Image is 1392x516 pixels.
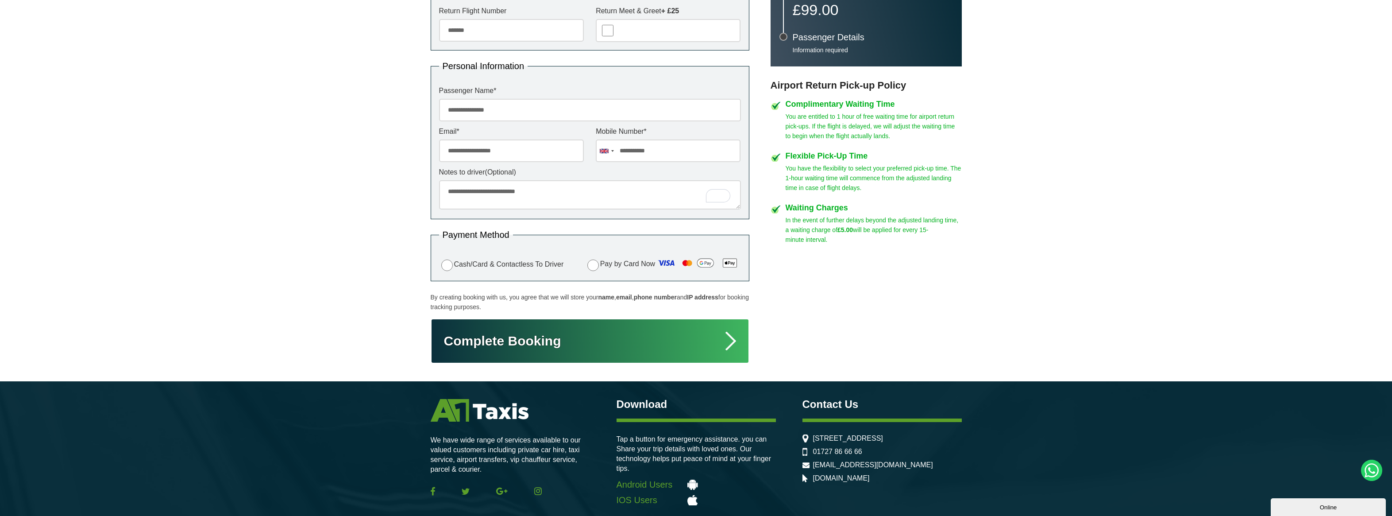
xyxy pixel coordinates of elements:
a: Android Users [617,480,776,490]
h3: Download [617,399,776,410]
img: Facebook [431,487,435,496]
strong: phone number [634,294,677,301]
label: Pay by Card Now [585,256,741,273]
iframe: chat widget [1271,497,1388,516]
img: Twitter [462,488,470,495]
p: You have the flexibility to select your preferred pick-up time. The 1-hour waiting time will comm... [786,163,962,193]
input: Pay by Card Now [587,260,599,271]
p: You are entitled to 1 hour of free waiting time for airport return pick-ups. If the flight is del... [786,112,962,141]
label: Return Flight Number [439,8,584,15]
p: £ [793,4,953,16]
p: Tap a button for emergency assistance. you can Share your trip details with loved ones. Our techn... [617,435,776,473]
img: Instagram [534,487,542,495]
strong: IP address [687,294,718,301]
h4: Complimentary Waiting Time [786,100,962,108]
h4: Flexible Pick-Up Time [786,152,962,160]
input: Cash/Card & Contactless To Driver [441,260,453,271]
strong: name [598,294,614,301]
p: We have wide range of services available to our valued customers including private car hire, taxi... [431,435,590,474]
strong: + £25 [661,7,679,15]
button: Complete Booking [431,318,749,364]
p: Information required [793,46,953,54]
legend: Personal Information [439,62,528,70]
span: (Optional) [485,168,516,176]
strong: email [616,294,632,301]
a: IOS Users [617,495,776,505]
img: Google Plus [496,487,508,495]
h4: Waiting Charges [786,204,962,212]
label: Passenger Name [439,87,741,94]
span: 99.00 [801,1,838,18]
h3: Passenger Details [793,33,953,42]
a: 01727 86 66 66 [813,448,862,456]
textarea: To enrich screen reader interactions, please activate Accessibility in Grammarly extension settings [439,180,741,210]
legend: Payment Method [439,230,513,239]
h3: Airport Return Pick-up Policy [771,80,962,91]
label: Mobile Number [596,128,740,135]
a: [EMAIL_ADDRESS][DOMAIN_NAME] [813,461,933,469]
li: [STREET_ADDRESS] [802,435,962,442]
label: Email [439,128,584,135]
p: In the event of further delays beyond the adjusted landing time, a waiting charge of will be appl... [786,215,962,244]
p: By creating booking with us, you agree that we will store your , , and for booking tracking purpo... [431,292,749,312]
strong: £5.00 [837,226,853,233]
img: A1 Taxis St Albans [431,399,528,422]
a: [DOMAIN_NAME] [813,474,870,482]
label: Cash/Card & Contactless To Driver [439,258,564,271]
label: Return Meet & Greet [596,8,740,15]
div: United Kingdom: +44 [596,140,617,162]
h3: Contact Us [802,399,962,410]
label: Notes to driver [439,169,741,176]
